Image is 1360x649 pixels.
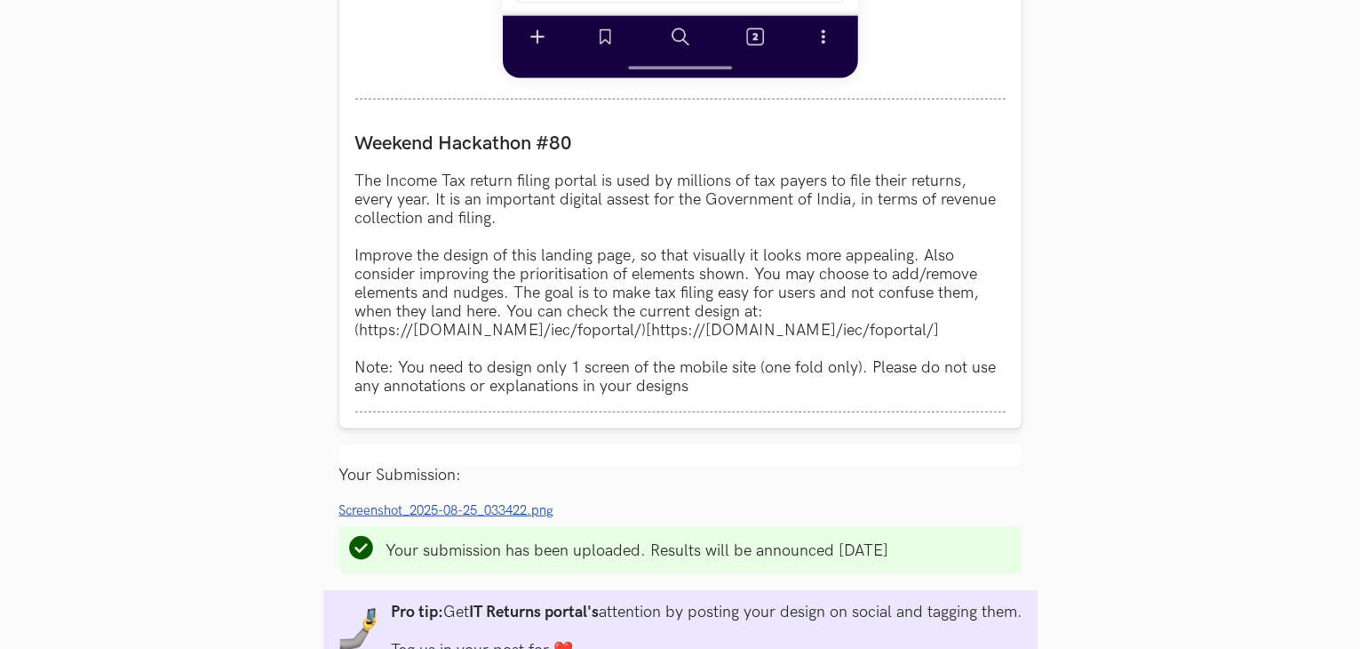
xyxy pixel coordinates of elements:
div: Your Submission: [339,466,1022,485]
li: Your submission has been uploaded. Results will be announced [DATE] [386,541,889,560]
strong: IT Returns portal's [469,603,599,621]
strong: Pro tip: [391,603,443,621]
label: Weekend Hackathon #80 [355,132,1006,156]
span: Screenshot_2025-08-25_033422.png [339,503,554,518]
p: The Income Tax return filing portal is used by millions of tax payers to file their returns, ever... [355,172,1006,396]
a: Screenshot_2025-08-25_033422.png [339,501,565,519]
